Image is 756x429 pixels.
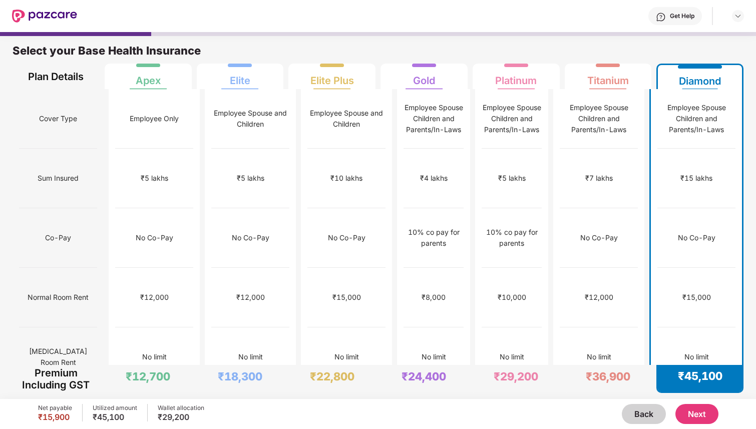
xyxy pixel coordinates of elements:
div: No limit [334,351,359,362]
div: Elite Plus [310,67,354,87]
div: Employee Spouse Children and Parents/In-Laws [560,102,638,135]
div: No limit [422,351,446,362]
div: ₹12,000 [140,292,169,303]
div: Employee Spouse Children and Parents/In-Laws [657,102,735,135]
div: Platinum [495,67,537,87]
div: ₹10,000 [498,292,526,303]
div: Employee Spouse Children and Parents/In-Laws [404,102,464,135]
div: Apex [136,67,161,87]
img: svg+xml;base64,PHN2ZyBpZD0iSGVscC0zMngzMiIgeG1sbnM9Imh0dHA6Ly93d3cudzMub3JnLzIwMDAvc3ZnIiB3aWR0aD... [656,12,666,22]
div: Employee Spouse and Children [307,108,386,130]
div: ₹12,000 [236,292,265,303]
div: No Co-Pay [136,232,173,243]
span: Co-Pay [45,228,71,247]
div: No limit [238,351,263,362]
div: No limit [587,351,611,362]
div: Employee Only [130,113,179,124]
div: ₹7 lakhs [585,173,613,184]
div: ₹5 lakhs [141,173,168,184]
div: No limit [500,351,524,362]
div: ₹5 lakhs [237,173,264,184]
img: New Pazcare Logo [12,10,77,23]
div: Plan Details [19,64,93,89]
div: ₹15,000 [682,292,711,303]
div: ₹29,200 [494,369,538,383]
div: ₹10 lakhs [330,173,362,184]
div: Net payable [38,404,72,412]
div: ₹29,200 [158,412,204,422]
div: ₹12,000 [585,292,613,303]
div: ₹4 lakhs [420,173,448,184]
div: 10% co pay for parents [482,227,542,249]
span: [MEDICAL_DATA] Room Rent [19,342,97,372]
div: No Co-Pay [328,232,365,243]
div: Diamond [679,67,721,87]
button: Back [622,404,666,424]
div: Gold [413,67,435,87]
span: Sum Insured [38,169,79,188]
div: No limit [142,351,167,362]
div: ₹24,400 [402,369,446,383]
div: Get Help [670,12,694,20]
img: svg+xml;base64,PHN2ZyBpZD0iRHJvcGRvd24tMzJ4MzIiIHhtbG5zPSJodHRwOi8vd3d3LnczLm9yZy8yMDAwL3N2ZyIgd2... [734,12,742,20]
div: Premium Including GST [19,365,93,393]
div: Elite [230,67,250,87]
div: No Co-Pay [232,232,269,243]
div: Titanium [587,67,629,87]
span: Cover Type [39,109,77,128]
div: ₹15,900 [38,412,72,422]
button: Next [675,404,718,424]
div: No limit [684,351,709,362]
div: ₹12,700 [126,369,170,383]
div: ₹22,800 [310,369,354,383]
div: Wallet allocation [158,404,204,412]
div: ₹36,900 [586,369,630,383]
div: ₹45,100 [678,369,722,383]
div: No Co-Pay [678,232,715,243]
div: ₹45,100 [93,412,137,422]
div: 10% co pay for parents [404,227,464,249]
div: ₹5 lakhs [498,173,526,184]
span: Normal Room Rent [28,288,89,307]
div: Select your Base Health Insurance [13,44,743,64]
div: ₹8,000 [422,292,446,303]
div: Employee Spouse Children and Parents/In-Laws [482,102,542,135]
div: Utilized amount [93,404,137,412]
div: No Co-Pay [580,232,618,243]
div: ₹15 lakhs [680,173,712,184]
div: Employee Spouse and Children [211,108,289,130]
div: ₹15,000 [332,292,361,303]
div: ₹18,300 [218,369,262,383]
